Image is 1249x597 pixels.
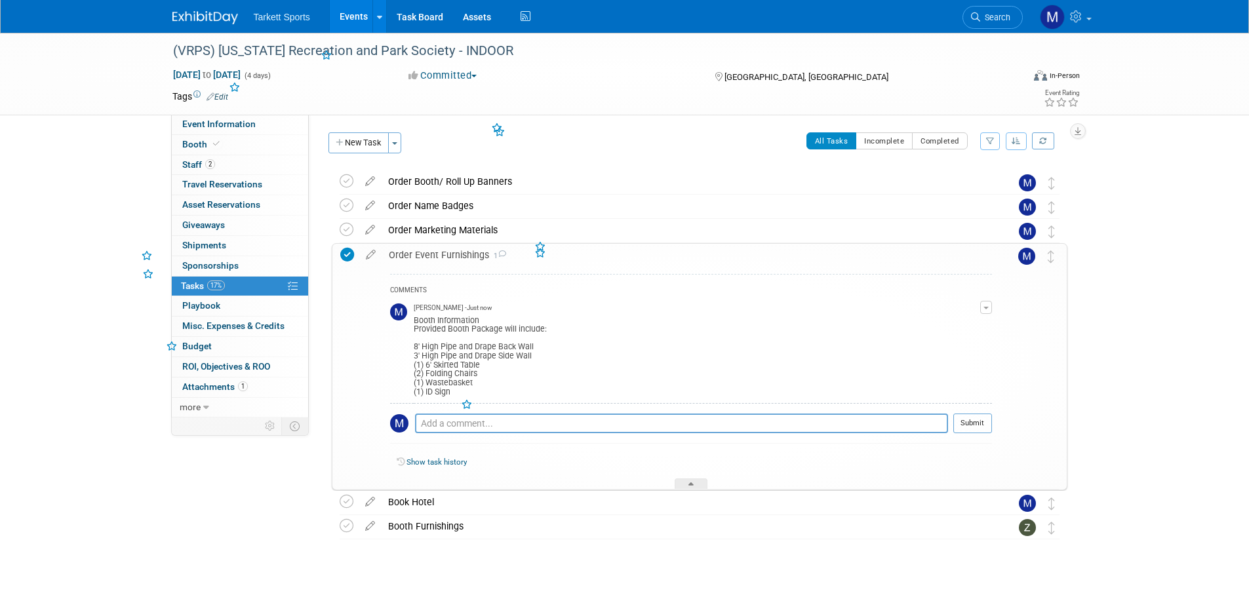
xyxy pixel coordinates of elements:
img: Mathieu Martel [390,303,407,320]
button: Incomplete [856,132,913,149]
button: Submit [953,414,992,433]
a: Travel Reservations [172,175,308,195]
img: Mathieu Martel [1018,248,1035,265]
a: Asset Reservations [172,195,308,215]
img: Zak Sigler [1019,519,1036,536]
span: Giveaways [182,220,225,230]
a: edit [359,496,382,508]
a: Attachments1 [172,377,308,397]
a: Shipments [172,236,308,256]
a: edit [359,200,382,212]
a: Show task history [406,457,467,467]
div: Book Hotel [382,491,993,513]
span: ROI, Objectives & ROO [182,361,270,372]
i: Move task [1048,250,1054,263]
i: Move task [1048,225,1055,238]
img: Mathieu Martel [1019,199,1036,216]
a: ROI, Objectives & ROO [172,357,308,377]
a: Edit [207,92,228,102]
span: Asset Reservations [182,199,260,210]
span: Search [980,12,1010,22]
td: Toggle Event Tabs [281,417,308,434]
span: [GEOGRAPHIC_DATA], [GEOGRAPHIC_DATA] [724,72,888,82]
span: Playbook [182,300,220,311]
div: Order Name Badges [382,195,993,217]
i: Move task [1048,177,1055,189]
span: Tasks [181,280,225,291]
button: All Tasks [806,132,857,149]
img: Mathieu Martel [390,414,408,433]
a: more [172,398,308,417]
img: Mathieu Martel [1040,5,1065,29]
div: Event Rating [1044,90,1079,96]
i: Booth reservation complete [213,140,220,147]
span: Shipments [182,240,226,250]
span: Staff [182,159,215,170]
a: Staff2 [172,155,308,175]
a: Booth [172,135,308,155]
span: [DATE] [DATE] [172,69,241,81]
div: In-Person [1049,71,1080,81]
div: Order Marketing Materials [382,219,993,241]
span: Tarkett Sports [254,12,310,22]
img: Mathieu Martel [1019,174,1036,191]
span: 1 [238,381,248,391]
a: Search [962,6,1023,29]
a: Refresh [1032,132,1054,149]
img: Format-Inperson.png [1034,70,1047,81]
div: (VRPS) [US_STATE] Recreation and Park Society - INDOOR [169,39,1003,63]
span: Attachments [182,381,248,392]
a: Misc. Expenses & Credits [172,317,308,336]
button: Completed [912,132,968,149]
span: Event Information [182,119,256,129]
td: Personalize Event Tab Strip [259,417,282,434]
span: [PERSON_NAME] - Just now [414,303,492,313]
div: Order Booth/ Roll Up Banners [382,170,993,193]
img: ExhibitDay [172,11,238,24]
div: Booth Furnishings [382,515,993,537]
a: Giveaways [172,216,308,235]
a: edit [359,249,382,261]
span: 2 [205,159,215,169]
div: Booth Information Provided Booth Package will include: 8' High Pipe and Drape Back Wall 3' High P... [414,313,980,397]
a: Playbook [172,296,308,316]
td: Tags [172,90,228,103]
img: Mathieu Martel [1019,223,1036,240]
div: Order Event Furnishings [382,244,992,266]
span: to [201,69,213,80]
div: Event Format [945,68,1080,88]
a: edit [359,224,382,236]
a: edit [359,176,382,187]
button: Committed [404,69,482,83]
span: Booth [182,139,222,149]
div: COMMENTS [390,284,992,298]
a: Budget [172,337,308,356]
span: more [180,402,201,412]
span: (4 days) [243,71,271,80]
span: Budget [182,341,212,351]
span: Sponsorships [182,260,239,271]
a: Event Information [172,115,308,134]
a: Tasks17% [172,277,308,296]
img: Mathieu Martel [1019,495,1036,512]
button: New Task [328,132,389,153]
a: edit [359,520,382,532]
span: 17% [207,280,225,290]
span: Misc. Expenses & Credits [182,320,285,331]
span: 1 [489,252,506,260]
span: Travel Reservations [182,179,262,189]
a: Sponsorships [172,256,308,276]
i: Move task [1048,201,1055,214]
i: Move task [1048,497,1055,510]
i: Move task [1048,522,1055,534]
